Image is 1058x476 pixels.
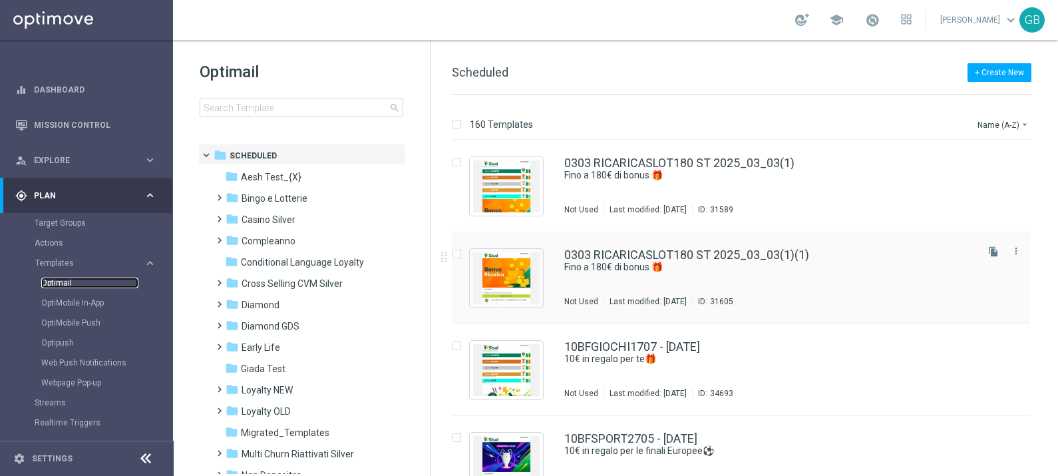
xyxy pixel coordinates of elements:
[35,218,138,228] a: Target Groups
[41,318,138,328] a: OptiMobile Push
[41,298,138,308] a: OptiMobile In-App
[214,148,227,162] i: folder
[35,238,138,248] a: Actions
[226,276,239,290] i: folder
[564,388,598,399] div: Not Used
[34,192,144,200] span: Plan
[242,320,299,332] span: Diamond GDS
[41,278,138,288] a: Optimail
[564,433,697,445] a: 10BFSPORT2705 - [DATE]
[710,388,733,399] div: 34693
[15,190,27,202] i: gps_fixed
[241,256,364,268] span: Conditional Language Loyalty
[35,393,172,413] div: Streams
[15,107,156,142] div: Mission Control
[41,357,138,368] a: Web Push Notifications
[226,447,239,460] i: folder
[41,333,172,353] div: Optipush
[242,214,295,226] span: Casino Silver
[473,160,540,212] img: 31589.jpeg
[564,261,974,274] div: Fino a 180€ di bonus 🎁​
[241,171,301,183] span: Aesh Test_{X}
[41,273,172,293] div: Optimail
[226,298,239,311] i: folder
[564,445,944,457] a: 10€ in regalo per le finali Europee⚽
[564,341,700,353] a: 10BFGIOCHI1707 - [DATE]
[1011,246,1021,256] i: more_vert
[242,448,354,460] span: Multi Churn Riattivati Silver
[939,10,1019,30] a: [PERSON_NAME]keyboard_arrow_down
[564,353,974,365] div: 10€ in regalo per te🎁
[230,150,277,162] span: Scheduled
[226,234,239,247] i: folder
[241,363,285,375] span: Giada Test
[15,85,157,95] button: equalizer Dashboard
[15,190,144,202] div: Plan
[564,296,598,307] div: Not Used
[242,192,307,204] span: Bingo e Lotterie
[144,257,156,270] i: keyboard_arrow_right
[242,235,295,247] span: Compleanno
[200,61,403,83] h1: Optimail
[226,383,239,396] i: folder
[13,453,25,465] i: settings
[988,246,999,257] i: file_copy
[710,296,733,307] div: 31605
[452,65,508,79] span: Scheduled
[564,204,598,215] div: Not Used
[35,233,172,253] div: Actions
[692,388,733,399] div: ID:
[242,384,293,396] span: Loyalty NEW
[32,455,73,463] a: Settings
[439,140,1055,232] div: Press SPACE to select this row.
[41,338,138,348] a: Optipush
[564,157,794,169] a: 0303 RICARICASLOT180 ST 2025_03_03(1)
[1009,243,1023,259] button: more_vert
[473,252,540,304] img: 31605.jpeg
[35,258,157,268] button: Templates keyboard_arrow_right
[15,155,157,166] div: person_search Explore keyboard_arrow_right
[225,361,238,375] i: folder
[15,120,157,130] div: Mission Control
[35,417,138,428] a: Realtime Triggers
[968,63,1031,82] button: + Create New
[15,190,157,201] button: gps_fixed Plan keyboard_arrow_right
[35,213,172,233] div: Target Groups
[34,156,144,164] span: Explore
[15,154,27,166] i: person_search
[604,296,692,307] div: Last modified: [DATE]
[1019,119,1030,130] i: arrow_drop_down
[564,261,944,274] a: Fino a 180€ di bonus 🎁​
[242,278,343,290] span: Cross Selling CVM Silver
[439,324,1055,416] div: Press SPACE to select this row.
[564,353,944,365] a: 10€ in regalo per te🎁
[15,154,144,166] div: Explore
[710,204,733,215] div: 31589
[200,99,403,117] input: Search Template
[829,13,844,27] span: school
[226,340,239,354] i: folder
[41,353,172,373] div: Web Push Notifications
[242,405,291,417] span: Loyalty OLD
[226,319,239,332] i: folder
[15,84,27,96] i: equalizer
[35,413,172,433] div: Realtime Triggers
[15,72,156,107] div: Dashboard
[1019,7,1045,33] div: GB
[976,117,1031,132] button: Name (A-Z)arrow_drop_down
[564,169,944,182] a: Fino a 180€ di bonus 🎁​
[34,72,156,107] a: Dashboard
[34,107,156,142] a: Mission Control
[41,377,138,388] a: Webpage Pop-up
[226,212,239,226] i: folder
[35,253,172,393] div: Templates
[1003,13,1018,27] span: keyboard_arrow_down
[242,342,280,354] span: Early Life
[35,397,138,408] a: Streams
[241,427,329,439] span: Migrated_Templates
[564,249,809,261] a: 0303 RICARICASLOT180 ST 2025_03_03(1)(1)
[226,191,239,204] i: folder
